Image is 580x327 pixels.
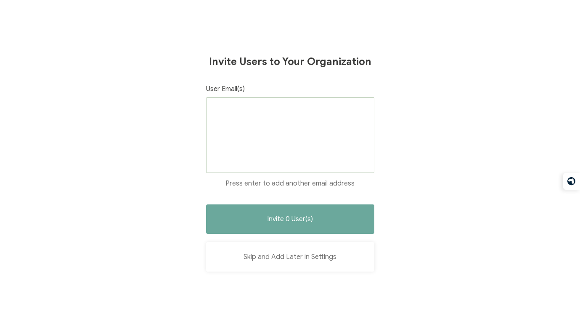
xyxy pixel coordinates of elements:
h1: Invite Users to Your Organization [209,55,371,68]
span: Press enter to add another email address [225,179,355,188]
span: User Email(s) [206,85,245,93]
iframe: Chat Widget [538,287,580,327]
span: Invite 0 User(s) [267,216,313,222]
button: Invite 0 User(s) [206,204,374,234]
button: Skip and Add Later in Settings [206,242,374,272]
